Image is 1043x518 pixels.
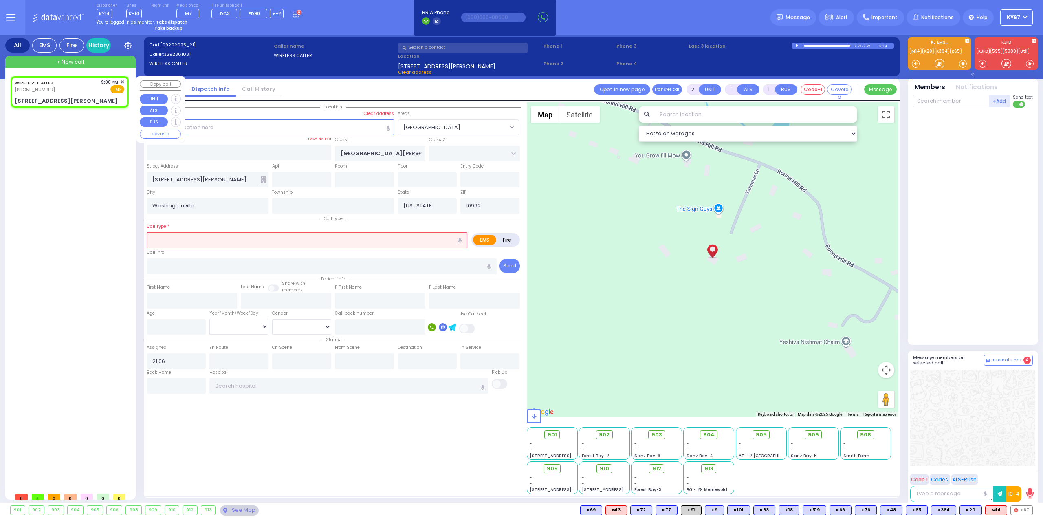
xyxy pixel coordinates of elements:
span: - [530,474,532,481]
label: Save as POI [308,136,331,142]
span: - [530,447,532,453]
span: AT - 2 [GEOGRAPHIC_DATA] [739,453,799,459]
span: [STREET_ADDRESS][PERSON_NAME] [582,487,659,493]
div: 908 [126,506,141,515]
button: Show satellite imagery [559,106,600,123]
span: 908 [860,431,871,439]
label: ZIP [460,189,466,196]
span: 4 [1023,357,1031,364]
button: Show street map [531,106,559,123]
div: / [862,41,863,51]
button: BUS [140,117,168,127]
span: [STREET_ADDRESS][PERSON_NAME] [398,62,495,69]
div: BLS [705,505,724,515]
div: EMS [32,38,57,53]
label: WIRELESS CALLER [149,60,271,67]
img: comment-alt.png [986,359,990,363]
span: - [791,441,793,447]
label: Call back number [335,310,374,317]
label: Destination [398,344,422,351]
input: Search a contact [398,43,528,53]
div: K18 [779,505,799,515]
div: K69 [580,505,602,515]
span: 906 [808,431,819,439]
label: Last 3 location [689,43,792,50]
button: COVERED [140,130,181,139]
label: Lines [126,3,142,8]
span: 9:06 PM [101,79,118,85]
span: - [687,474,689,481]
div: 902 [29,506,44,515]
div: Year/Month/Week/Day [209,310,268,317]
label: Dispatcher [97,3,117,8]
div: 903 [48,506,64,515]
div: 910 [165,506,179,515]
div: 906 [107,506,122,515]
a: WIRELESS CALLER [15,79,53,86]
a: Util [1019,48,1029,54]
label: Medic on call [176,3,202,8]
div: 0:00 [854,41,862,51]
span: Message [786,13,810,22]
div: 912 [183,506,197,515]
label: From Scene [335,344,360,351]
div: K83 [753,505,775,515]
span: - [530,481,532,487]
div: 904 [68,506,84,515]
span: - [634,481,637,487]
label: Gender [272,310,288,317]
span: 0 [97,494,109,500]
label: Fire [496,235,519,245]
button: Notifications [956,83,998,92]
span: Forest Bay-2 [582,453,609,459]
label: Location [398,53,541,60]
button: ALS [737,84,759,95]
span: - [582,481,584,487]
label: P First Name [335,284,362,291]
div: All [5,38,30,53]
input: (000)000-00000 [461,13,526,22]
span: - [739,441,741,447]
label: Caller name [274,43,396,50]
span: 903 [651,431,662,439]
span: Forest Bay-3 [634,487,662,493]
div: K9 [705,505,724,515]
span: Send text [1013,94,1033,100]
button: Transfer call [652,84,682,95]
span: You're logged in as monitor. [97,19,155,25]
div: K67 [1010,505,1033,515]
label: Apt [272,163,279,170]
div: K72 [630,505,652,515]
a: Call History [236,85,282,93]
label: KJFD [975,40,1038,46]
span: 905 [756,431,767,439]
img: message.svg [777,14,783,20]
div: BLS [630,505,652,515]
span: Important [871,14,898,21]
span: 913 [704,465,713,473]
span: WASHINGTONVILLE [398,120,508,134]
span: 0 [15,494,28,500]
span: - [582,447,584,453]
a: 595 [990,48,1002,54]
div: BLS [906,505,928,515]
span: KY67 [1007,14,1020,21]
button: Toggle fullscreen view [878,106,894,123]
img: red-radio-icon.svg [1014,508,1018,512]
span: + New call [57,58,84,66]
label: State [398,189,409,196]
a: Open in new page [594,84,650,95]
div: See map [220,505,258,516]
div: 901 [11,506,25,515]
span: Phone 3 [616,43,687,50]
a: History [86,38,111,53]
span: Help [977,14,988,21]
span: Clear address [398,69,432,75]
label: Use Callback [459,311,487,317]
div: K66 [830,505,852,515]
label: Turn off text [1013,100,1026,108]
label: EMS [473,235,497,245]
div: BLS [830,505,852,515]
div: BLS [580,505,602,515]
span: - [843,447,846,453]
